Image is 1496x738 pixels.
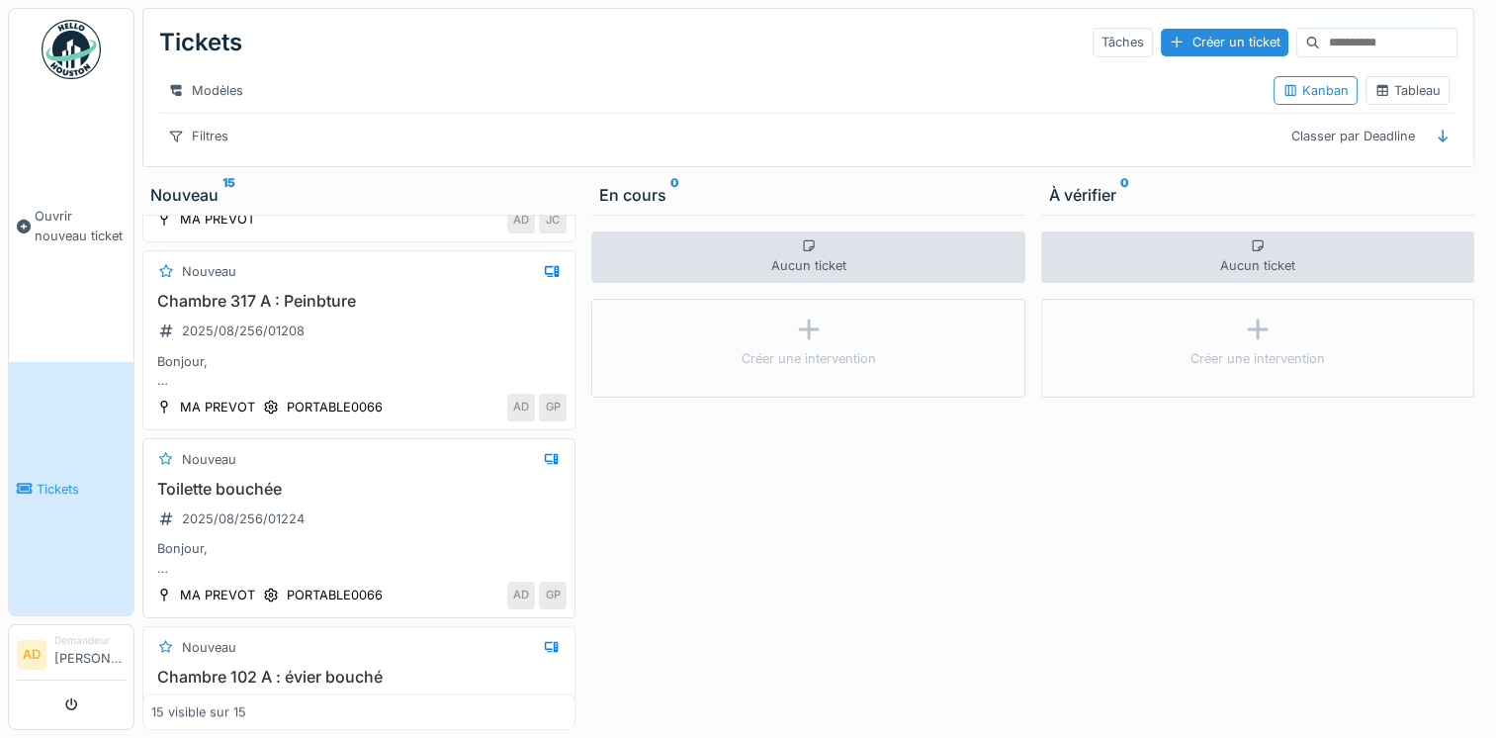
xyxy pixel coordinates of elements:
[1190,349,1325,368] div: Créer une intervention
[9,362,133,615] a: Tickets
[17,640,46,670] li: AD
[182,322,305,340] div: 2025/08/256/01208
[287,398,383,416] div: PORTABLE0066
[182,509,305,528] div: 2025/08/256/01224
[182,262,236,281] div: Nouveau
[1093,28,1153,56] div: Tâches
[17,633,126,681] a: AD Demandeur[PERSON_NAME]
[539,394,567,421] div: GP
[150,183,568,207] div: Nouveau
[54,633,126,676] li: [PERSON_NAME]
[507,206,535,233] div: AD
[1282,81,1349,100] div: Kanban
[180,586,255,604] div: MA PREVOT
[159,122,237,150] div: Filtres
[539,206,567,233] div: JC
[180,210,255,229] div: MA PREVOT
[1049,183,1466,207] div: À vérifier
[151,480,567,499] h3: Toilette bouchée
[1120,183,1129,207] sup: 0
[9,90,133,362] a: Ouvrir nouveau ticket
[599,183,1016,207] div: En cours
[151,292,567,311] h3: Chambre 317 A : Peinbture
[1041,231,1474,283] div: Aucun ticket
[507,394,535,421] div: AD
[539,582,567,609] div: GP
[35,207,126,244] span: Ouvrir nouveau ticket
[180,398,255,416] div: MA PREVOT
[287,586,383,604] div: PORTABLE0066
[182,638,236,657] div: Nouveau
[151,668,567,687] h3: Chambre 102 A : évier bouché
[591,231,1024,283] div: Aucun ticket
[1374,81,1441,100] div: Tableau
[151,702,246,721] div: 15 visible sur 15
[670,183,679,207] sup: 0
[159,17,242,68] div: Tickets
[159,76,252,105] div: Modèles
[222,183,235,207] sup: 15
[1161,29,1288,55] div: Créer un ticket
[42,20,101,79] img: Badge_color-CXgf-gQk.svg
[1282,122,1424,150] div: Classer par Deadline
[37,480,126,499] span: Tickets
[507,582,535,609] div: AD
[54,633,126,648] div: Demandeur
[151,539,567,577] div: Bonjour, La toilette côté chambre 101 est bouchée. Pouvez-vous intervenir ? Mercfi
[182,450,236,469] div: Nouveau
[742,349,876,368] div: Créer une intervention
[151,352,567,390] div: Bonjour, Pouvez-vous repeindre la chambre 317 A (ou, au moins, le murs en bloc béton). [GEOGRAPHI...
